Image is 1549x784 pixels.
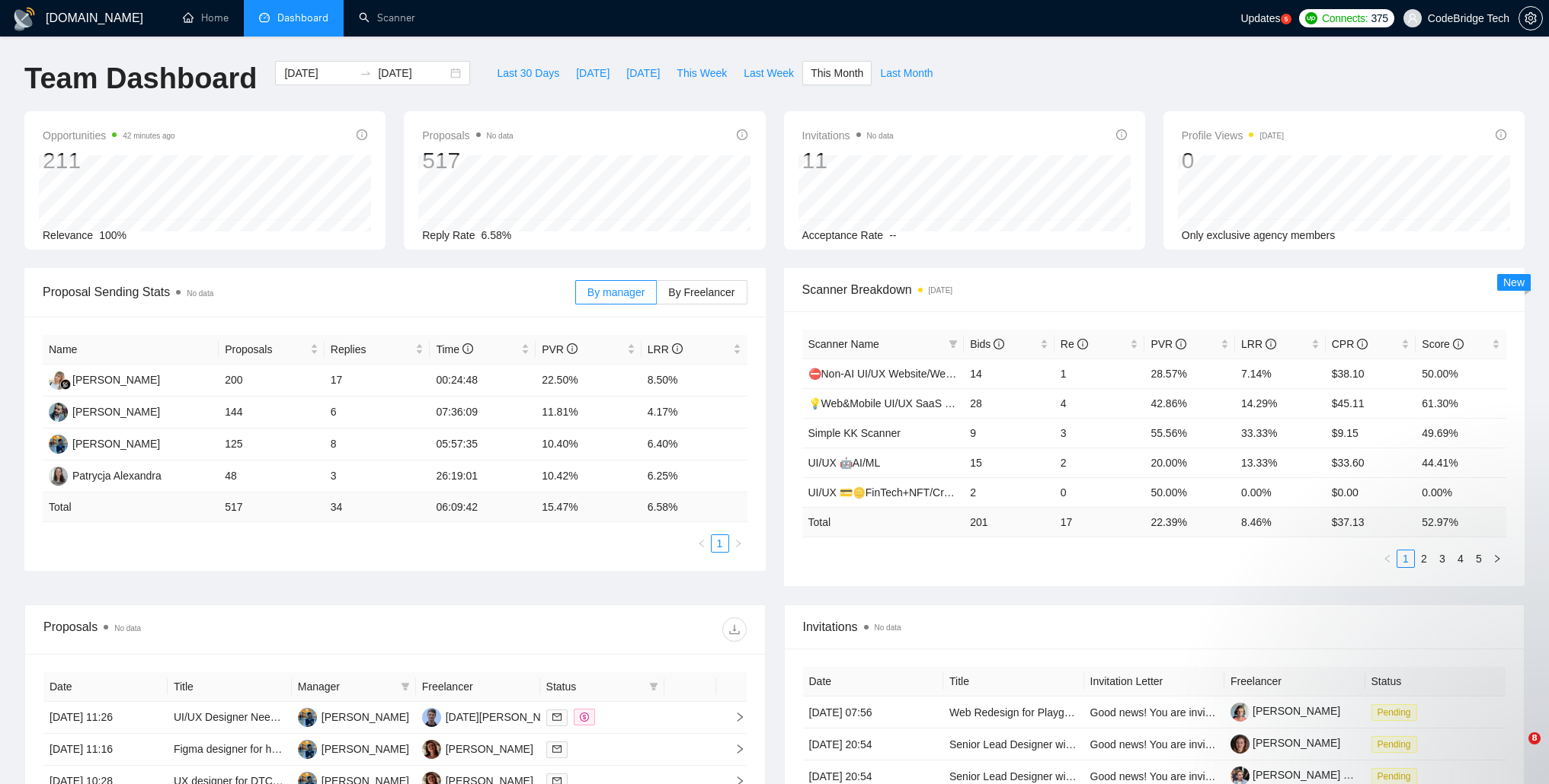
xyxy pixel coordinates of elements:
span: Only exclusive agency members [1182,229,1336,241]
span: info-circle [737,129,747,140]
li: 1 [711,534,729,553]
span: PVR [1151,338,1186,350]
div: [PERSON_NAME] [322,741,409,757]
td: Senior Lead Designer with great design style needed [943,728,1084,760]
span: No data [875,623,901,632]
td: 48 [219,461,325,492]
td: 200 [219,365,325,397]
th: Invitation Letter [1084,667,1225,696]
span: CPR [1332,338,1368,350]
td: 2 [1055,448,1145,477]
span: Acceptance Rate [802,229,884,241]
a: 1 [712,535,728,552]
li: Next Page [729,534,747,553]
span: mail [552,744,562,754]
iframe: Intercom live chat [1497,732,1534,769]
td: [DATE] 11:16 [43,734,168,766]
span: No data [867,132,894,140]
span: right [722,744,745,754]
div: [PERSON_NAME] [72,435,160,452]
td: 4.17% [642,397,747,429]
img: AK [49,371,68,390]
span: Score [1422,338,1463,350]
button: right [729,534,747,553]
td: 6 [325,397,430,429]
a: AV[PERSON_NAME] [422,742,533,754]
td: 50.00% [1144,477,1235,507]
td: Total [802,507,965,537]
img: KK [49,403,68,422]
span: 8 [1528,732,1541,744]
img: AV [422,740,441,759]
span: download [723,623,746,636]
span: Proposals [422,126,513,145]
td: 28 [964,388,1055,418]
span: info-circle [1357,339,1368,349]
td: 9 [964,418,1055,448]
td: [DATE] 20:54 [803,728,944,760]
text: 5 [1284,16,1288,23]
a: PAPatrycja Alexandra [49,469,162,481]
div: Proposals [43,617,395,642]
span: info-circle [994,339,1004,349]
button: Last Week [735,61,802,85]
span: info-circle [1116,129,1127,140]
td: 49.69% [1416,418,1506,448]
th: Proposals [219,335,325,365]
a: Web Redesign for Playground and Street Furniture Manufacturer [949,706,1255,719]
span: filter [398,675,413,698]
td: 61.30% [1416,388,1506,418]
span: dollar [580,712,589,722]
span: No data [114,624,141,633]
a: homeHome [183,11,229,24]
div: [PERSON_NAME] [322,709,409,725]
div: 211 [43,146,175,175]
button: Last 30 Days [488,61,568,85]
span: [DATE] [576,65,610,81]
a: SA[PERSON_NAME] [49,437,160,449]
td: 20.00% [1144,448,1235,477]
td: 6.25% [642,461,747,492]
td: 15.47 % [536,492,642,522]
span: Last Month [880,65,933,81]
td: 26:19:01 [430,461,536,492]
span: info-circle [357,129,367,140]
span: info-circle [1266,339,1276,349]
a: AK[PERSON_NAME] [49,373,160,385]
td: $9.15 [1326,418,1416,448]
span: Connects: [1322,10,1368,27]
td: 17 [1055,507,1145,537]
span: Last Week [744,65,794,81]
time: [DATE] [1259,132,1283,140]
span: Re [1061,338,1088,350]
a: [PERSON_NAME] [1231,705,1340,717]
span: New [1503,276,1525,288]
th: Manager [292,672,416,702]
a: KK[PERSON_NAME] [49,405,160,417]
td: 33.33% [1235,418,1326,448]
div: 517 [422,146,513,175]
td: 517 [219,492,325,522]
td: 06:09:42 [430,492,536,522]
td: 7.14% [1235,359,1326,388]
th: Date [43,672,168,702]
span: filter [646,675,661,698]
td: 15 [964,448,1055,477]
td: 11.81% [536,397,642,429]
span: swap-right [360,67,372,79]
span: filter [401,682,410,691]
span: Scanner Breakdown [802,280,1507,299]
span: Pending [1371,736,1417,753]
button: This Week [668,61,735,85]
td: 10.40% [536,429,642,461]
span: filter [649,682,658,691]
td: 10.42% [536,461,642,492]
button: [DATE] [568,61,618,85]
td: 1 [1055,359,1145,388]
td: 8.50% [642,365,747,397]
time: [DATE] [929,286,952,295]
th: Date [803,667,944,696]
span: PVR [542,343,578,355]
td: 8.46 % [1235,507,1326,537]
td: 4 [1055,388,1145,418]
